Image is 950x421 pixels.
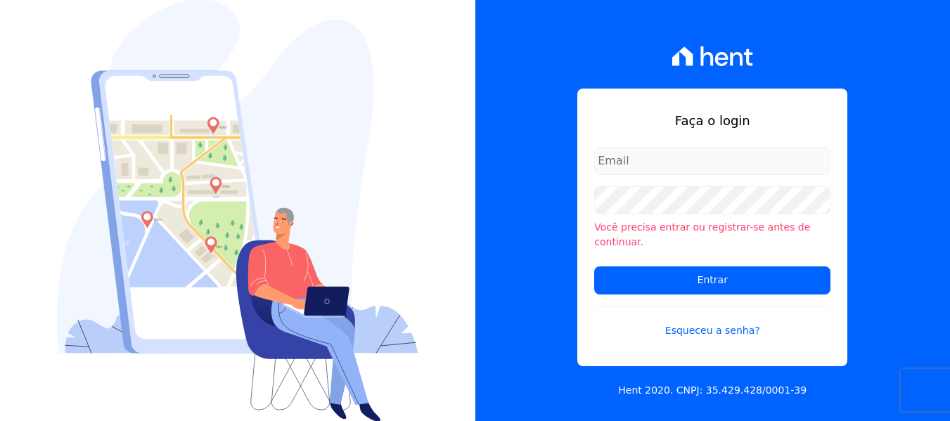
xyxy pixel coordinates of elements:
input: Email [594,147,830,175]
li: Você precisa entrar ou registrar-se antes de continuar. [594,220,830,250]
p: Hent 2020. CNPJ: 35.429.428/0001-39 [618,383,807,398]
input: Entrar [594,266,830,294]
a: Esqueceu a senha? [594,306,830,338]
h1: Faça o login [594,111,830,130]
